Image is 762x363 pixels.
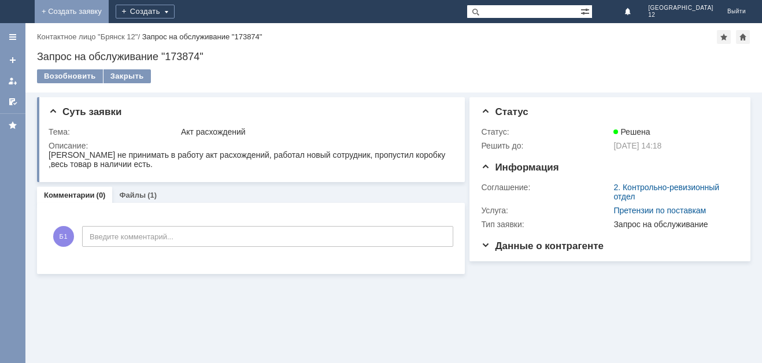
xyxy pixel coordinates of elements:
span: Решена [613,127,650,136]
div: Добавить в избранное [717,30,731,44]
a: Файлы [119,191,146,199]
a: Контактное лицо "Брянск 12" [37,32,138,41]
div: Описание: [49,141,452,150]
div: Статус: [481,127,611,136]
a: Создать заявку [3,51,22,69]
div: Запрос на обслуживание "173874" [142,32,262,41]
a: Комментарии [44,191,95,199]
div: Решить до: [481,141,611,150]
span: Статус [481,106,528,117]
div: Услуга: [481,206,611,215]
div: Запрос на обслуживание "173874" [37,51,750,62]
a: Претензии по поставкам [613,206,706,215]
span: 12 [648,12,713,18]
div: Акт расхождений [181,127,449,136]
div: Соглашение: [481,183,611,192]
div: / [37,32,142,41]
a: Мои заявки [3,72,22,90]
div: Сделать домашней страницей [736,30,750,44]
div: Запрос на обслуживание [613,220,734,229]
span: Б1 [53,226,74,247]
div: Тип заявки: [481,220,611,229]
span: [GEOGRAPHIC_DATA] [648,5,713,12]
div: Тема: [49,127,179,136]
div: (1) [147,191,157,199]
span: [DATE] 14:18 [613,141,661,150]
a: 2. Контрольно-ревизионный отдел [613,183,719,201]
a: Мои согласования [3,92,22,111]
div: (0) [97,191,106,199]
span: Данные о контрагенте [481,240,604,251]
span: Расширенный поиск [580,5,592,16]
span: Суть заявки [49,106,121,117]
div: Создать [116,5,175,18]
span: Информация [481,162,558,173]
